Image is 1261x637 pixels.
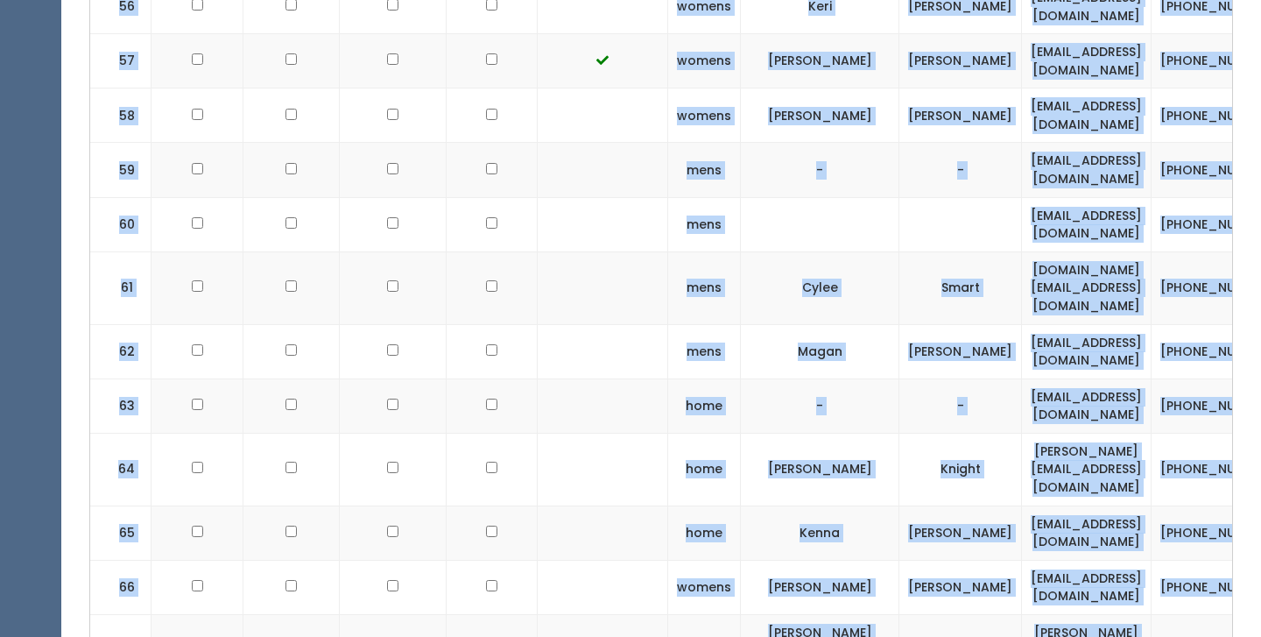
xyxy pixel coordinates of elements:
td: [EMAIL_ADDRESS][DOMAIN_NAME] [1022,197,1152,251]
td: 66 [90,560,151,614]
td: - [741,379,899,433]
td: [EMAIL_ADDRESS][DOMAIN_NAME] [1022,560,1152,614]
td: 64 [90,433,151,506]
td: Cylee [741,251,899,324]
td: [PERSON_NAME] [741,433,899,506]
td: [PERSON_NAME] [899,88,1022,143]
td: Kenna [741,506,899,560]
td: [DOMAIN_NAME][EMAIL_ADDRESS][DOMAIN_NAME] [1022,251,1152,324]
td: [EMAIL_ADDRESS][DOMAIN_NAME] [1022,88,1152,143]
td: womens [668,88,741,143]
td: - [741,143,899,197]
td: [PERSON_NAME] [741,88,899,143]
td: home [668,433,741,506]
td: 63 [90,379,151,433]
td: 59 [90,143,151,197]
td: [PERSON_NAME] [899,506,1022,560]
td: Magan [741,324,899,379]
td: [PERSON_NAME] [899,560,1022,614]
td: [PERSON_NAME][EMAIL_ADDRESS][DOMAIN_NAME] [1022,433,1152,506]
td: [EMAIL_ADDRESS][DOMAIN_NAME] [1022,324,1152,379]
td: womens [668,560,741,614]
td: mens [668,251,741,324]
td: mens [668,324,741,379]
td: [PERSON_NAME] [899,324,1022,379]
td: - [899,143,1022,197]
td: [EMAIL_ADDRESS][DOMAIN_NAME] [1022,34,1152,88]
td: [PERSON_NAME] [741,560,899,614]
td: [PERSON_NAME] [741,34,899,88]
td: [EMAIL_ADDRESS][DOMAIN_NAME] [1022,143,1152,197]
td: 57 [90,34,151,88]
td: [EMAIL_ADDRESS][DOMAIN_NAME] [1022,379,1152,433]
td: [EMAIL_ADDRESS][DOMAIN_NAME] [1022,506,1152,560]
td: - [899,379,1022,433]
td: 60 [90,197,151,251]
td: Knight [899,433,1022,506]
td: womens [668,34,741,88]
td: 65 [90,506,151,560]
td: home [668,506,741,560]
td: mens [668,143,741,197]
td: [PERSON_NAME] [899,34,1022,88]
td: 58 [90,88,151,143]
td: Smart [899,251,1022,324]
td: home [668,379,741,433]
td: mens [668,197,741,251]
td: 62 [90,324,151,379]
td: 61 [90,251,151,324]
